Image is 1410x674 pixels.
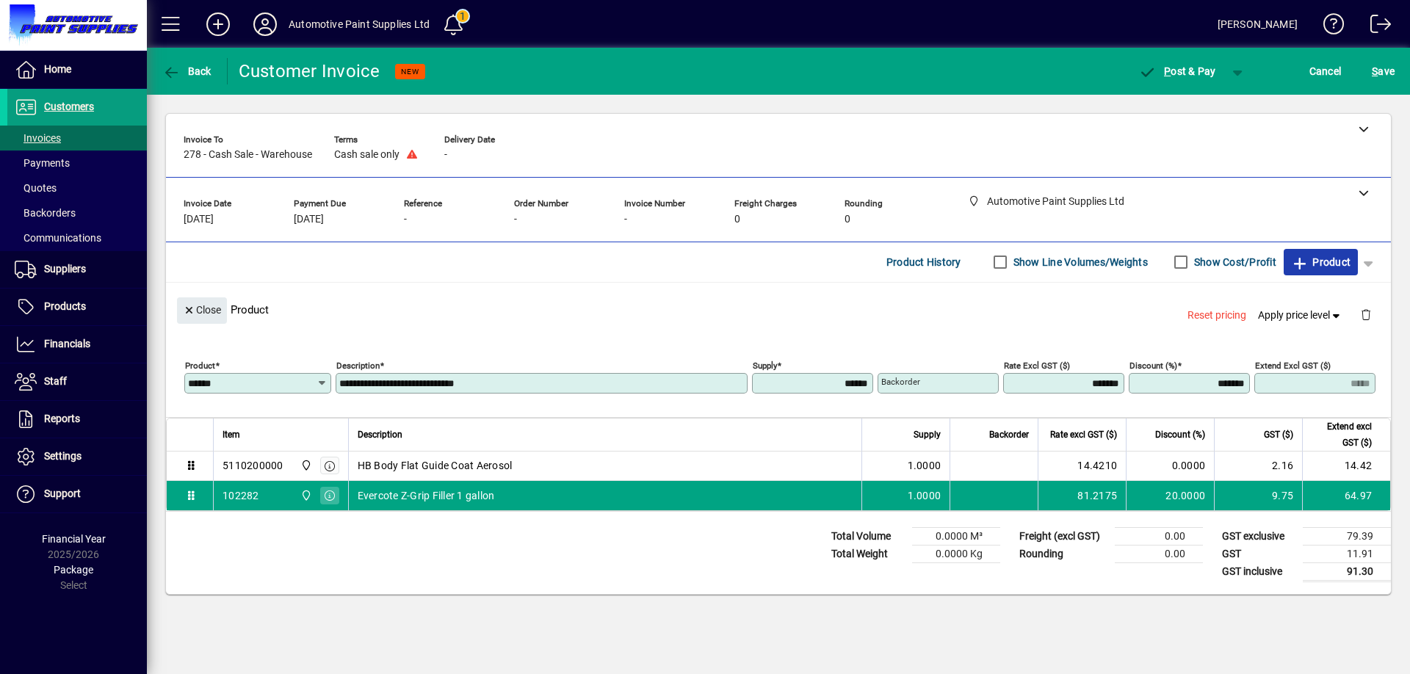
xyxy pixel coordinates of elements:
td: 9.75 [1214,481,1302,510]
button: Back [159,58,215,84]
span: Cash sale only [334,149,399,161]
a: Communications [7,225,147,250]
a: Financials [7,326,147,363]
div: Customer Invoice [239,59,380,83]
mat-label: Rate excl GST ($) [1004,360,1070,370]
a: Suppliers [7,251,147,288]
td: Freight (excl GST) [1012,527,1115,545]
div: Product [166,283,1391,336]
a: Payments [7,151,147,175]
button: Profile [242,11,289,37]
div: [PERSON_NAME] [1218,12,1298,36]
span: Back [162,65,211,77]
span: Extend excl GST ($) [1312,418,1372,451]
span: Automotive Paint Supplies Ltd [297,457,314,474]
button: Product [1284,249,1358,275]
span: - [404,214,407,225]
td: 20.0000 [1126,481,1214,510]
span: Cancel [1309,59,1342,83]
a: Backorders [7,200,147,225]
span: Financials [44,338,90,349]
button: Post & Pay [1132,58,1223,84]
button: Cancel [1306,58,1345,84]
span: GST ($) [1264,427,1293,443]
span: 1.0000 [908,488,941,503]
div: 14.4210 [1047,458,1117,473]
span: Support [44,488,81,499]
div: 5110200000 [223,458,283,473]
span: Close [183,298,221,322]
app-page-header-button: Back [147,58,228,84]
a: Home [7,51,147,88]
span: Payments [15,157,70,169]
span: Description [358,427,402,443]
span: Staff [44,375,67,387]
td: Total Volume [824,527,912,545]
span: P [1164,65,1171,77]
span: Home [44,63,71,75]
button: Reset pricing [1182,302,1252,328]
button: Add [195,11,242,37]
mat-label: Description [336,360,380,370]
mat-label: Product [185,360,215,370]
div: 81.2175 [1047,488,1117,503]
span: Rate excl GST ($) [1050,427,1117,443]
span: 0 [845,214,850,225]
app-page-header-button: Close [173,303,231,316]
td: 79.39 [1303,527,1391,545]
span: Invoices [15,132,61,144]
td: 0.00 [1115,545,1203,562]
a: Products [7,289,147,325]
span: - [624,214,627,225]
td: GST exclusive [1215,527,1303,545]
span: - [514,214,517,225]
td: GST [1215,545,1303,562]
a: Invoices [7,126,147,151]
a: Logout [1359,3,1392,51]
button: Apply price level [1252,302,1349,328]
span: - [444,149,447,161]
span: Suppliers [44,263,86,275]
span: Reset pricing [1187,308,1246,323]
span: Product History [886,250,961,274]
span: Automotive Paint Supplies Ltd [297,488,314,504]
mat-label: Discount (%) [1129,360,1177,370]
button: Delete [1348,297,1384,333]
div: 102282 [223,488,259,503]
span: Apply price level [1258,308,1343,323]
span: 1.0000 [908,458,941,473]
span: Package [54,564,93,576]
td: Rounding [1012,545,1115,562]
span: Discount (%) [1155,427,1205,443]
td: GST inclusive [1215,562,1303,581]
td: Total Weight [824,545,912,562]
span: 278 - Cash Sale - Warehouse [184,149,312,161]
span: Customers [44,101,94,112]
td: 14.42 [1302,452,1390,481]
td: 0.0000 [1126,452,1214,481]
span: Item [223,427,240,443]
td: 64.97 [1302,481,1390,510]
a: Settings [7,438,147,475]
span: [DATE] [294,214,324,225]
mat-label: Backorder [881,377,920,387]
span: Settings [44,450,82,462]
a: Quotes [7,175,147,200]
td: 0.0000 M³ [912,527,1000,545]
span: 0 [734,214,740,225]
button: Close [177,297,227,324]
a: Support [7,476,147,512]
span: Communications [15,232,101,244]
a: Knowledge Base [1312,3,1345,51]
td: 0.00 [1115,527,1203,545]
td: 2.16 [1214,452,1302,481]
span: [DATE] [184,214,214,225]
label: Show Line Volumes/Weights [1010,255,1148,269]
mat-label: Extend excl GST ($) [1255,360,1331,370]
button: Save [1368,58,1398,84]
div: Automotive Paint Supplies Ltd [289,12,430,36]
span: Evercote Z-Grip Filler 1 gallon [358,488,495,503]
span: S [1372,65,1378,77]
span: Backorders [15,207,76,219]
app-page-header-button: Delete [1348,308,1384,321]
